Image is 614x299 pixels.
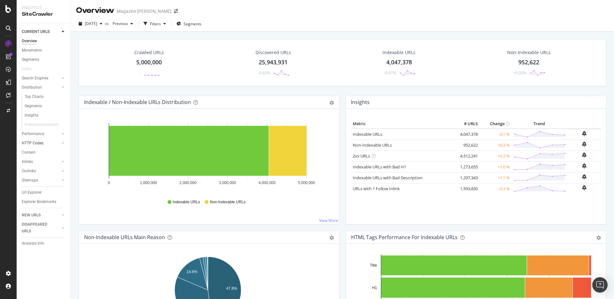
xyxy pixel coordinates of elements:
[174,9,178,13] div: arrow-right-arrow-left
[22,212,60,219] a: NEW URLS
[22,84,60,91] a: Distribution
[353,131,382,137] a: Indexable URLs
[329,101,334,105] div: gear
[22,47,66,54] a: Movements
[22,189,66,196] a: Url Explorer
[596,236,601,240] div: gear
[226,286,237,291] text: 47.8%
[76,5,114,16] div: Overview
[372,286,377,290] text: H1
[353,175,422,181] a: Indexable URLs with Bad Description
[454,183,479,194] td: 1,593,830
[150,21,161,27] div: Filters
[84,234,165,240] div: Non-Indexable URLs Main Reason
[513,70,526,76] div: +0.33%
[84,119,332,193] svg: A chart.
[507,49,551,56] div: Non-Indexable URLs
[25,112,66,119] a: Insights
[25,103,66,109] a: Segments
[134,49,164,56] div: Crawled URLs
[22,240,44,247] div: Analysis Info
[454,161,479,172] td: 1,273,655
[592,277,608,293] div: Open Intercom Messenger
[22,84,42,91] div: Distribution
[210,199,245,205] span: Non-Indexable URLs
[140,181,157,185] text: 1,000,000
[22,140,43,147] div: HTTP Codes
[582,141,586,147] div: bell-plus
[386,58,412,67] div: 4,047,378
[108,181,110,185] text: 0
[85,21,97,26] span: 2025 Aug. 16th
[173,199,200,205] span: Indexable URLs
[22,75,48,82] div: Search Engines
[117,8,171,14] div: Magazine [PERSON_NAME]
[22,38,66,44] a: Overview
[105,21,110,26] span: vs
[582,131,586,136] div: bell-plus
[582,174,586,179] div: bell-plus
[22,140,60,147] a: HTTP Codes
[219,181,236,185] text: 3,000,000
[22,198,56,205] div: Explorer Bookmarks
[22,66,38,72] a: Visits
[186,270,197,274] text: 14.6%
[174,19,204,29] button: Segments
[22,168,60,174] a: Outlinks
[136,58,162,67] div: 5,000,000
[479,161,511,172] td: +1.0 %
[22,56,39,63] div: Segments
[22,28,60,35] a: CURRENT URLS
[22,66,31,72] div: Visits
[353,142,392,148] a: Non-Indexable URLs
[22,131,44,137] div: Performance
[511,119,567,129] th: Trend
[256,49,291,56] div: Discovered URLs
[179,181,197,185] text: 2,000,000
[22,149,35,156] div: Content
[351,234,458,240] div: HTML Tags Performance for Indexable URLs
[370,263,377,268] text: Title
[22,240,66,247] a: Analysis Info
[110,19,136,29] button: Previous
[582,185,586,190] div: bell-plus
[22,198,66,205] a: Explorer Bookmarks
[351,119,454,129] th: Metric
[329,236,334,240] div: gear
[353,164,406,170] a: Indexable URLs with Bad H1
[319,218,338,223] a: View More
[25,93,66,100] a: Top Charts
[110,21,128,26] span: Previous
[479,129,511,140] td: -0.1 %
[479,119,511,129] th: Change
[353,186,400,191] a: URLs with 1 Follow Inlink
[258,181,276,185] text: 4,000,000
[76,19,105,29] button: [DATE]
[22,158,60,165] a: Inlinks
[259,58,287,67] div: 25,943,931
[384,70,396,76] div: -0.07%
[582,152,586,158] div: bell-plus
[353,153,370,159] a: 2xx URLs
[518,58,539,67] div: 952,622
[454,129,479,140] td: 4,047,378
[479,172,511,183] td: +1.1 %
[479,140,511,150] td: +0.3 %
[22,189,42,196] div: Url Explorer
[22,212,41,219] div: NEW URLS
[479,183,511,194] td: -0.3 %
[454,150,479,161] td: 4,512,241
[22,168,36,174] div: Outlinks
[582,163,586,168] div: bell-plus
[22,56,66,63] a: Segments
[141,19,169,29] button: Filters
[25,93,43,100] div: Top Charts
[454,119,479,129] th: # URLS
[22,11,66,18] div: SiteCrawler
[25,121,59,128] div: Internationalization
[351,98,370,107] h4: Insights
[184,21,201,27] span: Segments
[22,177,60,184] a: Sitemaps
[25,112,38,119] div: Insights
